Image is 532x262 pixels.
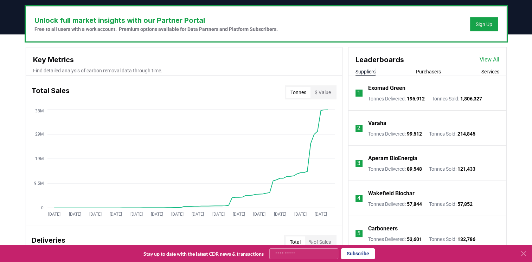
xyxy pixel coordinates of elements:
span: 89,548 [407,166,422,172]
p: 2 [357,124,360,132]
tspan: [DATE] [315,212,327,217]
a: Sign Up [476,21,492,28]
a: Varaha [368,119,386,127]
tspan: [DATE] [233,212,245,217]
tspan: [DATE] [294,212,307,217]
p: Tonnes Sold : [432,95,482,102]
button: Suppliers [355,68,376,75]
tspan: [DATE] [130,212,142,217]
span: 195,912 [407,96,425,101]
h3: Total Sales [32,85,70,99]
p: Tonnes Delivered : [368,95,425,102]
h3: Unlock full market insights with our Partner Portal [34,15,278,26]
p: Tonnes Sold : [429,165,475,172]
tspan: [DATE] [253,212,265,217]
tspan: [DATE] [192,212,204,217]
button: Sign Up [470,17,498,31]
p: Tonnes Delivered : [368,165,422,172]
button: Services [481,68,499,75]
p: 1 [357,89,360,97]
tspan: [DATE] [48,212,60,217]
tspan: 19M [35,156,43,161]
h3: Key Metrics [33,54,335,65]
p: 4 [357,194,360,203]
span: 121,433 [457,166,475,172]
p: 5 [357,229,360,238]
button: Tonnes [286,87,310,98]
span: 1,806,327 [460,96,482,101]
p: 3 [357,159,360,168]
span: 53,601 [407,236,422,242]
p: Tonnes Sold : [429,130,475,137]
a: View All [480,55,499,64]
p: Tonnes Sold : [429,236,475,243]
span: 99,512 [407,131,422,137]
button: Purchasers [416,68,441,75]
a: Carboneers [368,224,398,233]
span: 214,845 [457,131,475,137]
button: % of Sales [305,236,335,248]
tspan: [DATE] [212,212,224,217]
tspan: 38M [35,109,43,113]
p: Tonnes Delivered : [368,236,422,243]
button: $ Value [310,87,335,98]
tspan: [DATE] [171,212,184,217]
button: Total [286,236,305,248]
p: Tonnes Delivered : [368,201,422,208]
span: 132,786 [457,236,475,242]
a: Exomad Green [368,84,405,92]
tspan: 29M [35,132,43,137]
h3: Deliveries [32,235,65,249]
tspan: [DATE] [150,212,163,217]
tspan: [DATE] [110,212,122,217]
tspan: [DATE] [89,212,102,217]
span: 57,844 [407,201,422,207]
a: Wakefield Biochar [368,189,415,198]
h3: Leaderboards [355,54,404,65]
tspan: 9.5M [34,181,43,186]
tspan: [DATE] [69,212,81,217]
p: Find detailed analysis of carbon removal data through time. [33,67,335,74]
span: 57,852 [457,201,473,207]
a: Aperam BioEnergia [368,154,417,163]
tspan: 0 [41,205,43,210]
p: Tonnes Delivered : [368,130,422,137]
p: Tonnes Sold : [429,201,473,208]
p: Free to all users with a work account. Premium options available for Data Partners and Platform S... [34,26,278,33]
tspan: [DATE] [274,212,286,217]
